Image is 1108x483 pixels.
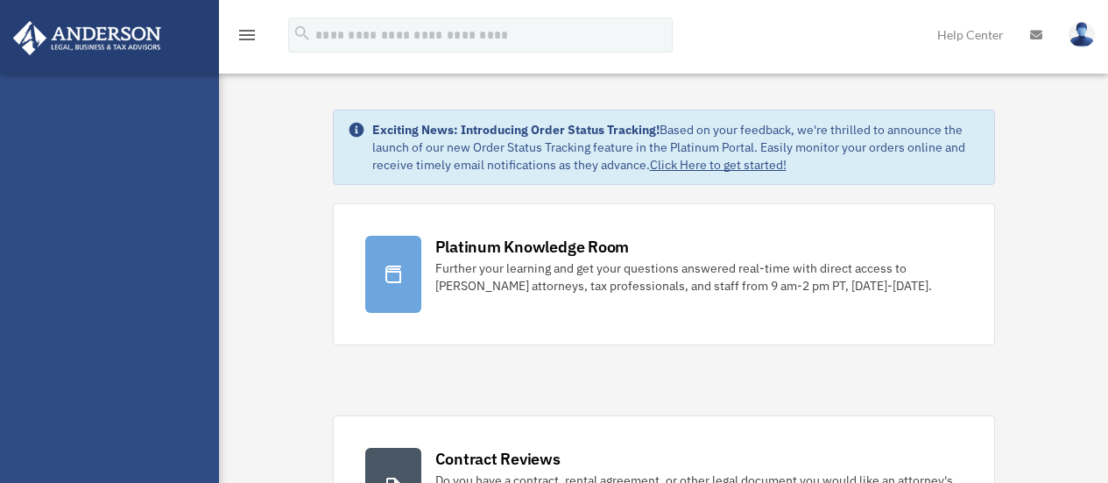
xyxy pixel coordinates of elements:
[1069,22,1095,47] img: User Pic
[236,31,258,46] a: menu
[435,259,963,295] div: Further your learning and get your questions answered real-time with direct access to [PERSON_NAM...
[435,448,561,470] div: Contract Reviews
[372,121,980,174] div: Based on your feedback, we're thrilled to announce the launch of our new Order Status Tracking fe...
[372,122,660,138] strong: Exciting News: Introducing Order Status Tracking!
[333,203,995,345] a: Platinum Knowledge Room Further your learning and get your questions answered real-time with dire...
[650,157,787,173] a: Click Here to get started!
[293,24,312,43] i: search
[435,236,630,258] div: Platinum Knowledge Room
[236,25,258,46] i: menu
[8,21,166,55] img: Anderson Advisors Platinum Portal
